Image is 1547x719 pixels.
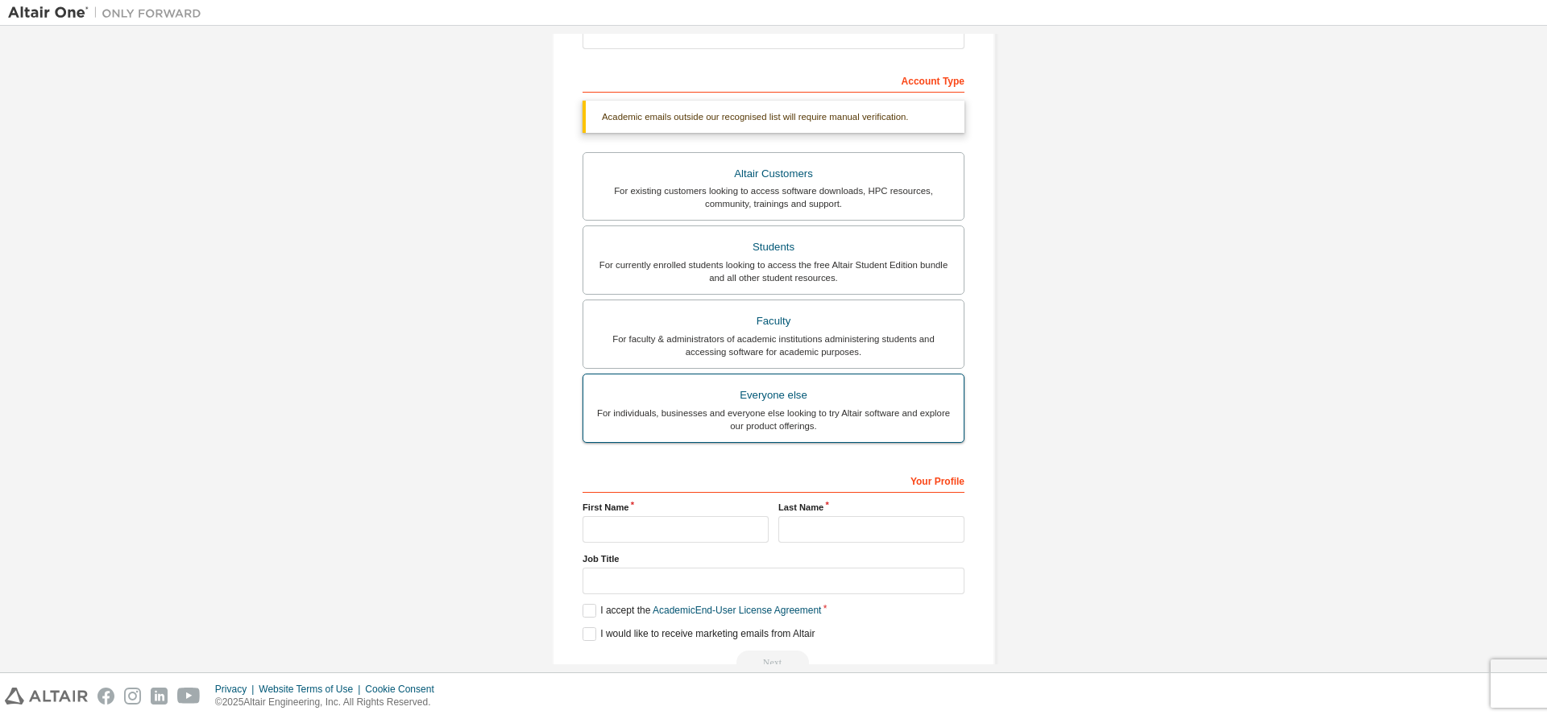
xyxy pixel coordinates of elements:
img: youtube.svg [177,688,201,705]
div: For faculty & administrators of academic institutions administering students and accessing softwa... [593,333,954,358]
label: First Name [583,501,769,514]
img: Altair One [8,5,209,21]
a: Academic End-User License Agreement [653,605,821,616]
img: facebook.svg [97,688,114,705]
div: Faculty [593,310,954,333]
div: Privacy [215,683,259,696]
img: instagram.svg [124,688,141,705]
div: Everyone else [593,384,954,407]
div: Academic emails outside our recognised list will require manual verification. [583,101,964,133]
div: Students [593,236,954,258]
div: For individuals, businesses and everyone else looking to try Altair software and explore our prod... [593,407,954,432]
div: Your Profile [583,467,964,493]
p: © 2025 Altair Engineering, Inc. All Rights Reserved. [215,696,444,709]
div: For existing customers looking to access software downloads, HPC resources, community, trainings ... [593,184,954,210]
label: Job Title [583,552,964,565]
img: linkedin.svg [151,688,168,705]
div: Account Type [583,67,964,93]
div: Cookie Consent [365,683,443,696]
label: I would like to receive marketing emails from Altair [583,627,815,641]
div: For currently enrolled students looking to access the free Altair Student Edition bundle and all ... [593,258,954,284]
label: Last Name [778,501,964,514]
div: Read and acccept EULA to continue [583,651,964,675]
div: Altair Customers [593,163,954,185]
img: altair_logo.svg [5,688,88,705]
div: Website Terms of Use [259,683,365,696]
label: I accept the [583,604,821,618]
